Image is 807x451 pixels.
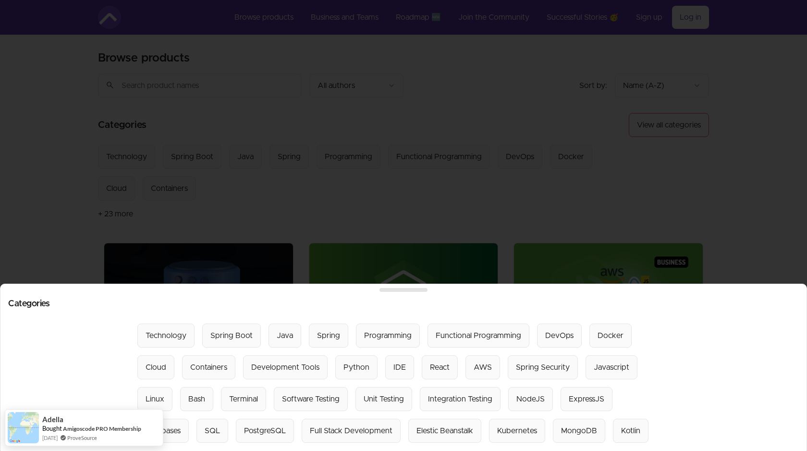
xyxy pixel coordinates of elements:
div: Javascript [594,362,629,373]
h2: Categories [8,300,799,308]
div: Databases [146,425,181,437]
div: Docker [598,330,624,341]
div: Programming [364,330,412,341]
div: Linux [146,393,164,405]
div: Python [343,362,369,373]
div: ExpressJS [569,393,604,405]
div: NodeJS [516,393,545,405]
div: AWS [474,362,492,373]
div: Elestic Beanstalk [416,425,473,437]
div: Kubernetes [497,425,537,437]
div: Containers [190,362,227,373]
div: IDE [393,362,406,373]
div: PostgreSQL [244,425,286,437]
div: MongoDB [561,425,597,437]
div: Software Testing [282,393,340,405]
div: DevOps [545,330,574,341]
div: Technology [146,330,186,341]
div: Spring Security [516,362,570,373]
div: SQL [205,425,220,437]
div: Terminal [229,393,258,405]
div: Full Stack Development [310,425,392,437]
div: Unit Testing [364,393,404,405]
div: Functional Programming [436,330,521,341]
div: Kotlin [621,425,640,437]
div: Spring Boot [210,330,253,341]
div: Java [277,330,293,341]
div: Cloud [146,362,166,373]
div: Development Tools [251,362,319,373]
div: React [430,362,450,373]
div: Spring [317,330,340,341]
div: Bash [188,393,205,405]
div: Integration Testing [428,393,492,405]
